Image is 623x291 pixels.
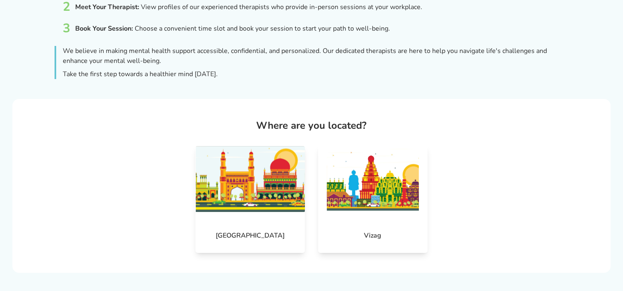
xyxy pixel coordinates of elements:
p: Vizag [364,226,381,245]
p: Meet Your Therapist: [75,2,139,12]
p: Where are you located? [256,119,366,132]
img: hyd.svg [195,146,305,212]
p: [GEOGRAPHIC_DATA] [216,226,285,245]
p: Book Your Session: [75,24,133,34]
p: Take the first step towards a healthier mind [DATE]. [63,69,568,79]
span: 3 [63,21,70,36]
p: We believe in making mental health support accessible, confidential, and personalized. Our dedica... [63,46,568,66]
img: vizag.svg [318,146,428,212]
p: Choose a convenient time slot and book your session to start your path to well-being. [135,24,390,34]
p: View profiles of our experienced therapists who provide in-person sessions at your workplace. [141,2,422,12]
